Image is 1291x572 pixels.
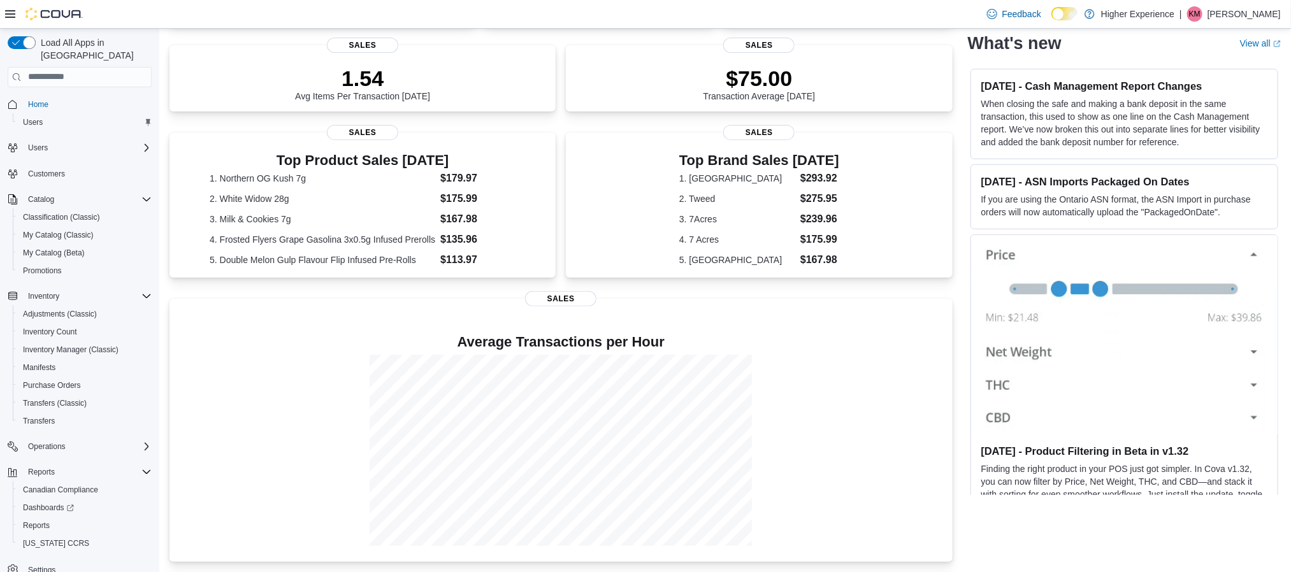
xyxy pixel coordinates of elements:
[18,245,90,261] a: My Catalog (Beta)
[23,327,77,337] span: Inventory Count
[13,359,157,376] button: Manifests
[13,394,157,412] button: Transfers (Classic)
[13,208,157,226] button: Classification (Classic)
[210,233,435,246] dt: 4. Frosted Flyers Grape Gasolina 3x0.5g Infused Prerolls
[703,66,816,101] div: Transaction Average [DATE]
[1051,7,1078,20] input: Dark Mode
[23,97,54,112] a: Home
[18,482,152,497] span: Canadian Compliance
[800,191,839,206] dd: $275.95
[981,445,1267,457] h3: [DATE] - Product Filtering in Beta in v1.32
[28,99,48,110] span: Home
[3,164,157,183] button: Customers
[1002,8,1041,20] span: Feedback
[25,8,83,20] img: Cova
[18,324,152,340] span: Inventory Count
[23,439,152,454] span: Operations
[18,396,92,411] a: Transfers (Classic)
[18,263,67,278] a: Promotions
[18,360,152,375] span: Manifests
[723,38,795,53] span: Sales
[3,139,157,157] button: Users
[210,213,435,225] dt: 3. Milk & Cookies 7g
[18,342,152,357] span: Inventory Manager (Classic)
[18,500,79,515] a: Dashboards
[23,538,89,548] span: [US_STATE] CCRS
[18,210,105,225] a: Classification (Classic)
[18,227,99,243] a: My Catalog (Classic)
[18,324,82,340] a: Inventory Count
[18,115,152,130] span: Users
[18,306,152,322] span: Adjustments (Classic)
[18,378,152,393] span: Purchase Orders
[1273,40,1281,48] svg: External link
[295,66,430,101] div: Avg Items Per Transaction [DATE]
[23,248,85,258] span: My Catalog (Beta)
[968,33,1062,54] h2: What's new
[440,171,516,186] dd: $179.97
[23,166,70,182] a: Customers
[28,467,55,477] span: Reports
[3,463,157,481] button: Reports
[23,166,152,182] span: Customers
[18,360,61,375] a: Manifests
[18,413,60,429] a: Transfers
[525,291,596,306] span: Sales
[18,413,152,429] span: Transfers
[800,252,839,268] dd: $167.98
[981,462,1267,526] p: Finding the right product in your POS just got simpler. In Cova v1.32, you can now filter by Pric...
[210,254,435,266] dt: 5. Double Melon Gulp Flavour Flip Infused Pre-Rolls
[28,169,65,179] span: Customers
[18,210,152,225] span: Classification (Classic)
[13,481,157,499] button: Canadian Compliance
[13,226,157,244] button: My Catalog (Classic)
[327,38,398,53] span: Sales
[210,153,516,168] h3: Top Product Sales [DATE]
[18,518,152,533] span: Reports
[1189,6,1201,22] span: KM
[210,172,435,185] dt: 1. Northern OG Kush 7g
[1208,6,1281,22] p: [PERSON_NAME]
[23,464,152,480] span: Reports
[23,398,87,408] span: Transfers (Classic)
[679,192,795,205] dt: 2. Tweed
[703,66,816,91] p: $75.00
[13,341,157,359] button: Inventory Manager (Classic)
[982,1,1046,27] a: Feedback
[13,305,157,323] button: Adjustments (Classic)
[23,485,98,495] span: Canadian Compliance
[28,143,48,153] span: Users
[23,309,97,319] span: Adjustments (Classic)
[3,438,157,455] button: Operations
[18,536,152,551] span: Washington CCRS
[295,66,430,91] p: 1.54
[18,396,152,411] span: Transfers (Classic)
[18,518,55,533] a: Reports
[23,140,152,155] span: Users
[1101,6,1174,22] p: Higher Experience
[23,464,60,480] button: Reports
[1187,6,1202,22] div: Kevin Martin
[13,412,157,430] button: Transfers
[679,233,795,246] dt: 4. 7 Acres
[1051,20,1052,21] span: Dark Mode
[18,227,152,243] span: My Catalog (Classic)
[23,117,43,127] span: Users
[23,380,81,390] span: Purchase Orders
[679,213,795,225] dt: 3. 7Acres
[23,212,100,222] span: Classification (Classic)
[13,244,157,262] button: My Catalog (Beta)
[3,95,157,113] button: Home
[23,520,50,531] span: Reports
[13,323,157,341] button: Inventory Count
[28,441,66,452] span: Operations
[981,80,1267,92] h3: [DATE] - Cash Management Report Changes
[800,171,839,186] dd: $293.92
[13,499,157,517] a: Dashboards
[18,378,86,393] a: Purchase Orders
[440,232,516,247] dd: $135.96
[23,345,119,355] span: Inventory Manager (Classic)
[23,289,64,304] button: Inventory
[1240,38,1281,48] a: View allExternal link
[23,266,62,276] span: Promotions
